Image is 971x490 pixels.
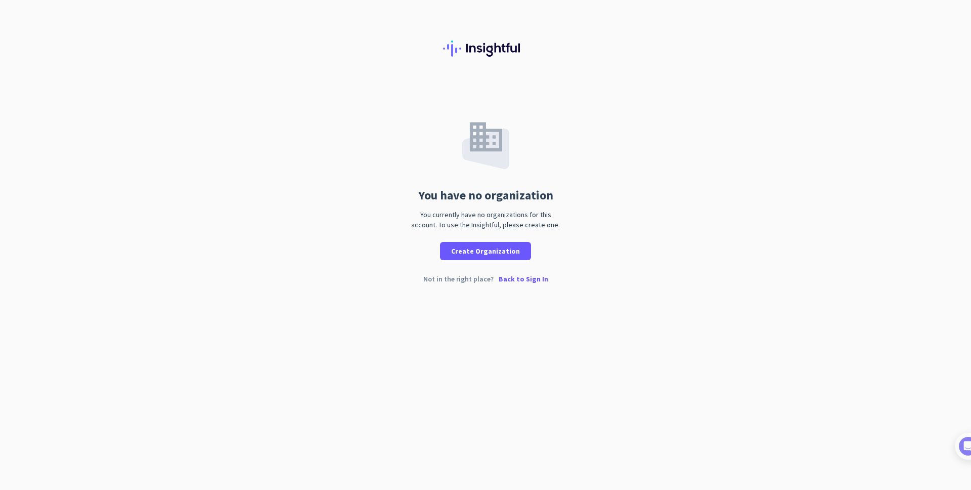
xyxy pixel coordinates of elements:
p: Back to Sign In [499,275,548,282]
img: Insightful [443,40,528,57]
div: You currently have no organizations for this account. To use the Insightful, please create one. [407,210,564,230]
span: Create Organization [451,246,520,256]
button: Create Organization [440,242,531,260]
div: You have no organization [418,189,553,201]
